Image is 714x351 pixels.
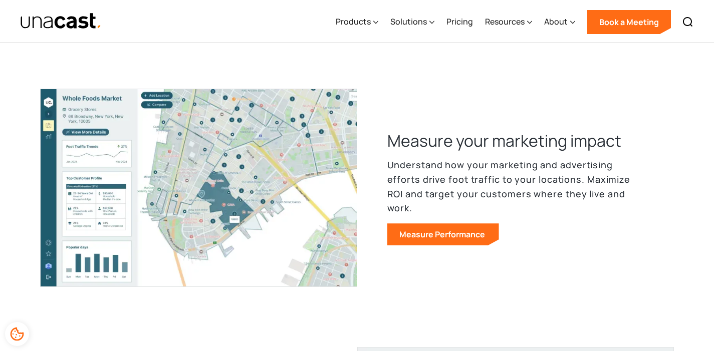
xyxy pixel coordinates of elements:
a: Book a Meeting [587,10,671,34]
img: Map of whole foods in Manhattan, with demographic data of people who shop there. [40,89,357,287]
div: Solutions [390,16,427,28]
div: Cookie Preferences [5,322,29,346]
h3: Measure your marketing impact [387,130,621,152]
a: Measure Performance [387,223,499,245]
a: Pricing [446,2,473,43]
p: Understand how your marketing and advertising efforts drive foot traffic to your locations. Maxim... [387,158,648,215]
a: home [20,13,102,30]
div: Resources [485,16,525,28]
div: About [544,2,575,43]
div: Resources [485,2,532,43]
div: Solutions [390,2,434,43]
div: Products [336,2,378,43]
img: Search icon [682,16,694,28]
div: About [544,16,568,28]
img: Unacast text logo [20,13,102,30]
div: Products [336,16,371,28]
